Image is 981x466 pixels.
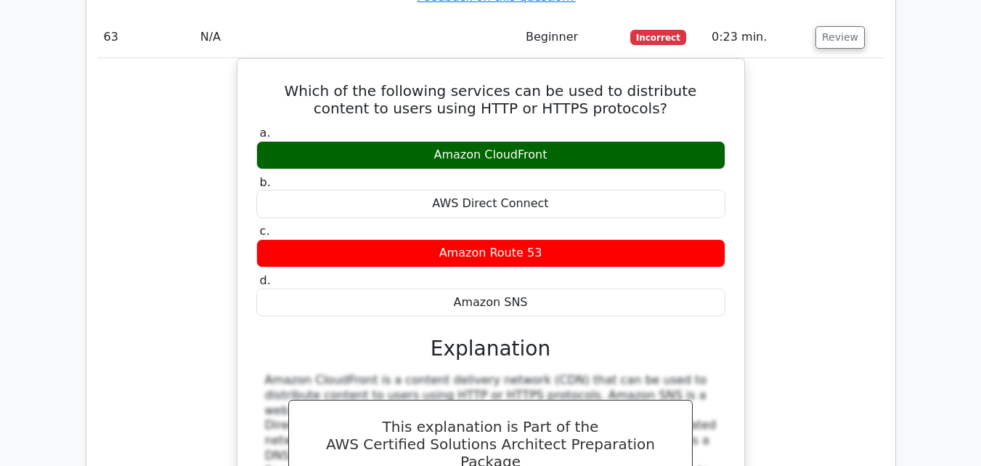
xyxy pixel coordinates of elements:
span: c. [260,224,270,238]
h5: Which of the following services can be used to distribute content to users using HTTP or HTTPS pr... [255,82,727,117]
h3: Explanation [265,337,717,361]
td: Beginner [520,17,624,58]
td: 63 [98,17,195,58]
span: Incorrect [630,30,686,44]
span: d. [260,273,271,287]
div: Amazon Route 53 [256,239,725,268]
span: a. [260,126,271,140]
div: Amazon SNS [256,289,725,317]
span: b. [260,175,271,189]
td: 0:23 min. [706,17,810,58]
button: Review [815,26,865,49]
td: N/A [195,17,520,58]
div: AWS Direct Connect [256,190,725,218]
div: Amazon CloudFront [256,141,725,169]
